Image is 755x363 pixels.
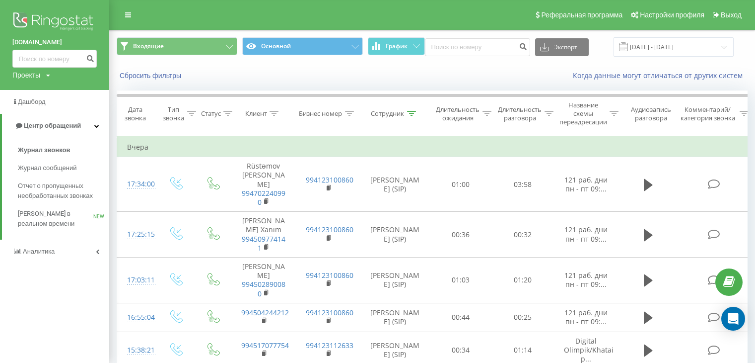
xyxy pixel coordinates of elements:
[541,11,622,19] span: Реферальная программа
[241,308,289,317] a: 994504244212
[2,114,109,138] a: Центр обращений
[640,11,704,19] span: Настройки профиля
[117,37,237,55] button: Входящие
[492,303,554,332] td: 00:25
[299,109,343,118] div: Бизнес номер
[306,308,353,317] a: 994123100860
[425,38,530,56] input: Поиск по номеру
[306,341,353,350] a: 994123112633
[117,137,753,157] td: Вчера
[371,109,405,118] div: Сотрудник
[430,212,492,258] td: 00:36
[559,101,607,126] div: Название схемы переадресации
[18,205,109,233] a: [PERSON_NAME] в реальном времениNEW
[18,98,46,105] span: Дашборд
[386,43,408,50] span: График
[18,163,76,173] span: Журнал сообщений
[430,257,492,303] td: 01:03
[117,71,186,80] button: Сбросить фильтры
[492,257,554,303] td: 01:20
[12,37,97,47] a: [DOMAIN_NAME]
[242,188,285,207] a: 994702240990
[127,225,147,244] div: 17:25:15
[430,157,492,212] td: 01:00
[23,248,55,255] span: Аналитика
[163,105,185,122] div: Тип звонка
[360,157,430,212] td: [PERSON_NAME] (SIP)
[127,175,147,194] div: 17:34:00
[231,257,296,303] td: [PERSON_NAME]
[360,303,430,332] td: [PERSON_NAME] (SIP)
[12,50,97,68] input: Поиск по номеру
[242,37,363,55] button: Основной
[18,141,109,159] a: Журнал звонков
[231,212,296,258] td: [PERSON_NAME] Xanım
[231,157,296,212] td: Rüstəmov [PERSON_NAME]
[721,11,742,19] span: Выход
[492,212,554,258] td: 00:32
[492,157,554,212] td: 03:58
[368,37,425,55] button: График
[18,181,104,201] span: Отчет о пропущенных необработанных звонках
[24,122,81,129] span: Центр обращений
[498,105,542,122] div: Длительность разговора
[535,38,589,56] button: Экспорт
[306,271,353,280] a: 994123100860
[201,109,221,118] div: Статус
[564,225,608,243] span: 121 раб. дни пн - пт 09:...
[127,308,147,327] div: 16:55:04
[117,105,154,122] div: Дата звонка
[242,234,285,253] a: 994509774141
[133,42,164,50] span: Входящие
[564,308,608,326] span: 121 раб. дни пн - пт 09:...
[436,105,480,122] div: Длительность ожидания
[564,175,608,193] span: 121 раб. дни пн - пт 09:...
[679,105,737,122] div: Комментарий/категория звонка
[430,303,492,332] td: 00:44
[18,209,93,229] span: [PERSON_NAME] в реальном времени
[12,10,97,35] img: Ringostat logo
[245,109,267,118] div: Клиент
[627,105,675,122] div: Аудиозапись разговора
[127,341,147,360] div: 15:38:21
[564,271,608,289] span: 121 раб. дни пн - пт 09:...
[306,175,353,184] a: 994123100860
[573,71,748,80] a: Когда данные могут отличаться от других систем
[18,177,109,205] a: Отчет о пропущенных необработанных звонках
[721,307,745,331] div: Open Intercom Messenger
[360,257,430,303] td: [PERSON_NAME] (SIP)
[12,70,40,80] div: Проекты
[241,341,289,350] a: 994517077754
[18,159,109,177] a: Журнал сообщений
[127,271,147,290] div: 17:03:11
[360,212,430,258] td: [PERSON_NAME] (SIP)
[306,225,353,234] a: 994123100860
[242,279,285,298] a: 994502890080
[18,145,70,155] span: Журнал звонков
